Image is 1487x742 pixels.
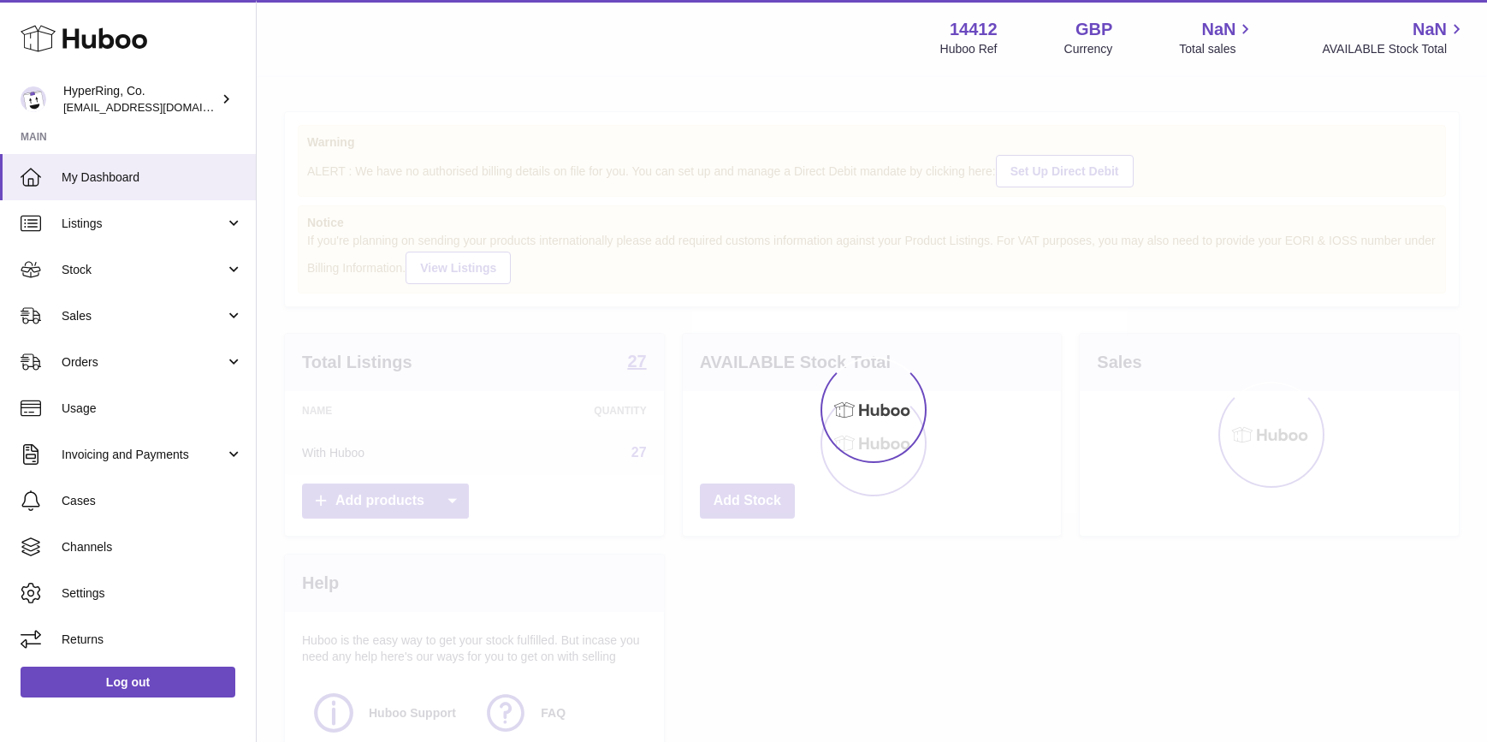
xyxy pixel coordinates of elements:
[62,632,243,648] span: Returns
[62,216,225,232] span: Listings
[1322,18,1466,57] a: NaN AVAILABLE Stock Total
[1179,18,1255,57] a: NaN Total sales
[1064,41,1113,57] div: Currency
[1201,18,1235,41] span: NaN
[1413,18,1447,41] span: NaN
[62,493,243,509] span: Cases
[62,447,225,463] span: Invoicing and Payments
[63,83,217,116] div: HyperRing, Co.
[950,18,998,41] strong: 14412
[21,86,46,112] img: internalAdmin-14412@internal.huboo.com
[62,262,225,278] span: Stock
[940,41,998,57] div: Huboo Ref
[62,308,225,324] span: Sales
[1179,41,1255,57] span: Total sales
[62,401,243,417] span: Usage
[62,585,243,602] span: Settings
[62,539,243,555] span: Channels
[1075,18,1112,41] strong: GBP
[62,169,243,186] span: My Dashboard
[1322,41,1466,57] span: AVAILABLE Stock Total
[63,100,252,114] span: [EMAIL_ADDRESS][DOMAIN_NAME]
[62,354,225,371] span: Orders
[21,667,235,697] a: Log out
